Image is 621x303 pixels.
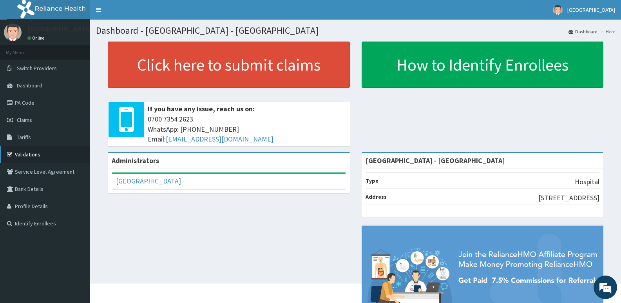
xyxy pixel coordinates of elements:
span: [GEOGRAPHIC_DATA] [567,6,615,13]
b: Address [366,193,387,200]
span: Claims [17,116,32,123]
b: If you have any issue, reach us on: [148,104,255,113]
img: d_794563401_company_1708531726252_794563401 [14,39,32,59]
span: Tariffs [17,134,31,141]
img: User Image [553,5,563,15]
img: User Image [4,24,22,41]
a: Click here to submit claims [108,42,350,88]
a: [EMAIL_ADDRESS][DOMAIN_NAME] [166,134,273,143]
div: Minimize live chat window [129,4,147,23]
a: Online [27,35,46,41]
strong: [GEOGRAPHIC_DATA] - [GEOGRAPHIC_DATA] [366,156,505,165]
p: [GEOGRAPHIC_DATA] [27,25,92,33]
h1: Dashboard - [GEOGRAPHIC_DATA] - [GEOGRAPHIC_DATA] [96,25,615,36]
li: Here [598,28,615,35]
p: [STREET_ADDRESS] [538,193,599,203]
a: Dashboard [568,28,597,35]
b: Type [366,177,378,184]
p: Hospital [575,177,599,187]
span: Dashboard [17,82,42,89]
div: Chat with us now [41,44,132,54]
textarea: Type your message and hit 'Enter' [4,214,149,241]
span: We're online! [45,99,108,178]
a: [GEOGRAPHIC_DATA] [116,176,181,185]
span: Switch Providers [17,65,57,72]
a: How to Identify Enrollees [362,42,604,88]
span: 0700 7354 2623 WhatsApp: [PHONE_NUMBER] Email: [148,114,346,144]
b: Administrators [112,156,159,165]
